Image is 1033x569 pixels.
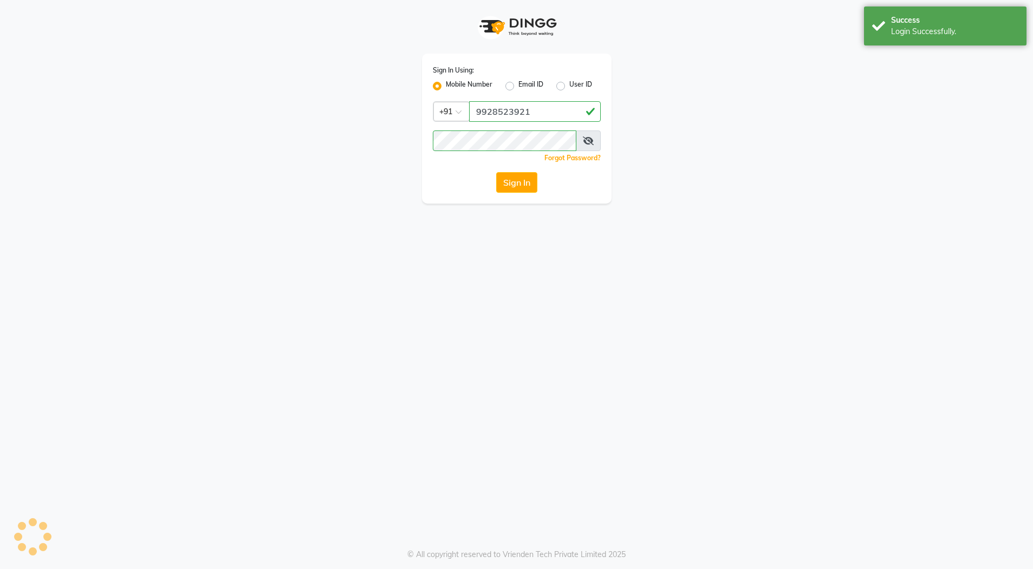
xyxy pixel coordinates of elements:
label: Mobile Number [446,80,492,93]
div: Login Successfully. [891,26,1018,37]
div: Success [891,15,1018,26]
input: Username [469,101,601,122]
input: Username [433,130,576,151]
a: Forgot Password? [544,154,601,162]
img: logo1.svg [473,11,560,43]
label: Email ID [518,80,543,93]
button: Sign In [496,172,537,193]
label: User ID [569,80,592,93]
label: Sign In Using: [433,66,474,75]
